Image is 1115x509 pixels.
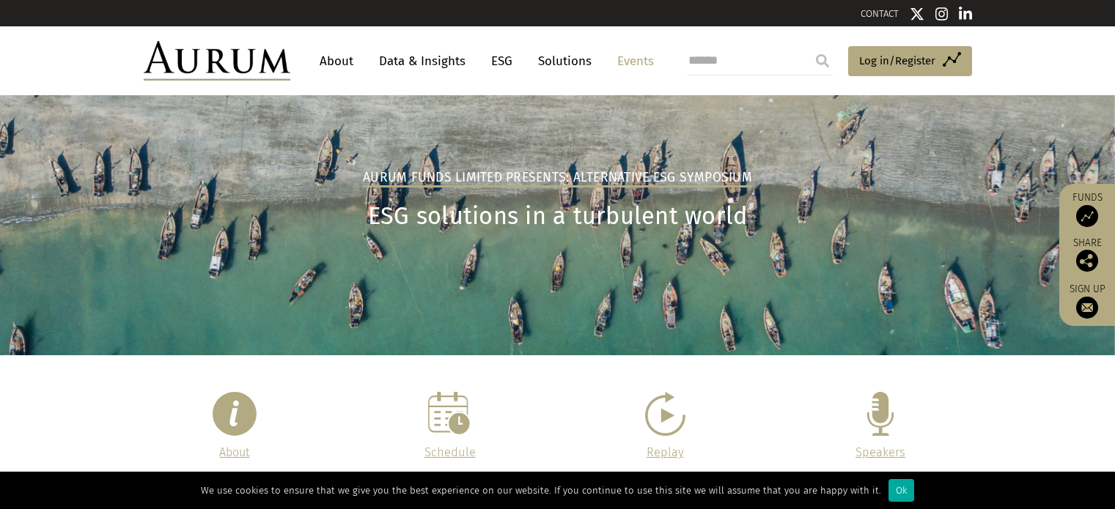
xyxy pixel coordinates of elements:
[1067,238,1108,272] div: Share
[959,7,972,21] img: Linkedin icon
[1076,250,1098,272] img: Share this post
[935,7,949,21] img: Instagram icon
[855,445,905,459] a: Speakers
[484,48,520,75] a: ESG
[144,202,972,231] h1: ESG solutions in a turbulent world
[1067,191,1108,227] a: Funds
[910,7,924,21] img: Twitter icon
[859,52,935,70] span: Log in/Register
[424,445,476,459] a: Schedule
[363,170,752,187] h2: Aurum Funds Limited Presents: Alternative ESG Symposium
[1076,205,1098,227] img: Access Funds
[531,48,599,75] a: Solutions
[888,479,914,502] div: Ok
[1076,297,1098,319] img: Sign up to our newsletter
[610,48,654,75] a: Events
[861,8,899,19] a: CONTACT
[219,445,249,459] a: About
[312,48,361,75] a: About
[647,445,684,459] a: Replay
[808,46,837,75] input: Submit
[144,41,290,81] img: Aurum
[1067,283,1108,319] a: Sign up
[372,48,473,75] a: Data & Insights
[848,46,972,77] a: Log in/Register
